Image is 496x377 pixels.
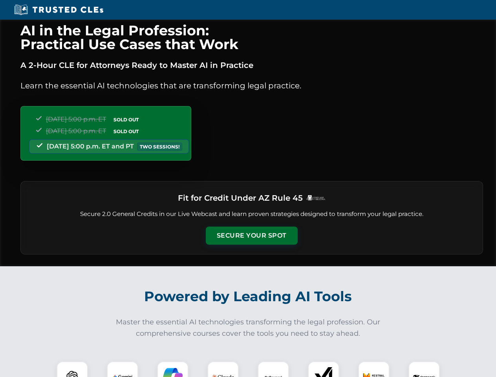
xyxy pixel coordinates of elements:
[306,195,326,201] img: Logo
[20,59,483,71] p: A 2-Hour CLE for Attorneys Ready to Master AI in Practice
[206,227,298,245] button: Secure Your Spot
[20,79,483,92] p: Learn the essential AI technologies that are transforming legal practice.
[20,24,483,51] h1: AI in the Legal Profession: Practical Use Cases that Work
[46,115,106,123] span: [DATE] 5:00 p.m. ET
[12,4,106,16] img: Trusted CLEs
[111,317,386,339] p: Master the essential AI technologies transforming the legal profession. Our comprehensive courses...
[46,127,106,135] span: [DATE] 5:00 p.m. ET
[30,210,473,219] p: Secure 2.0 General Credits in our Live Webcast and learn proven strategies designed to transform ...
[111,115,141,124] span: SOLD OUT
[178,191,303,205] h3: Fit for Credit Under AZ Rule 45
[111,127,141,135] span: SOLD OUT
[31,283,466,310] h2: Powered by Leading AI Tools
